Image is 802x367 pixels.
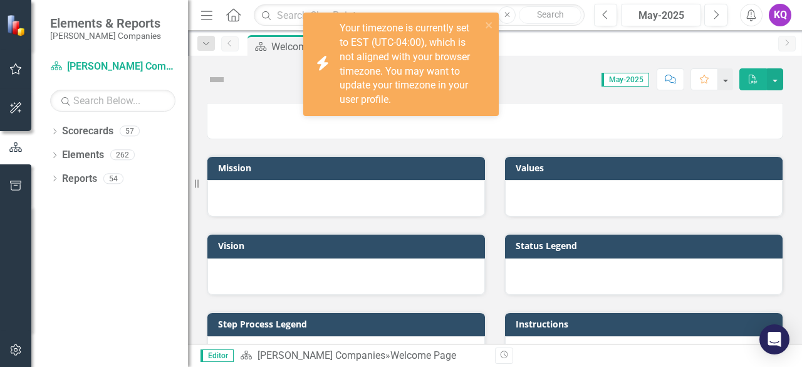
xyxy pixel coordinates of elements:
[519,6,581,24] button: Search
[62,124,113,139] a: Scorecards
[759,324,789,354] div: Open Intercom Messenger
[625,8,697,23] div: May-2025
[254,4,585,26] input: Search ClearPoint...
[6,14,28,36] img: ClearPoint Strategy
[50,60,175,74] a: [PERSON_NAME] Companies
[50,16,161,31] span: Elements & Reports
[601,73,649,87] span: May-2025
[516,163,776,173] h3: Values
[516,241,776,250] h3: Status Legend
[258,349,385,361] a: [PERSON_NAME] Companies
[62,172,97,186] a: Reports
[120,126,140,137] div: 57
[537,9,564,19] span: Search
[218,241,479,250] h3: Vision
[240,349,486,363] div: »
[62,148,104,162] a: Elements
[110,150,135,161] div: 262
[207,70,227,90] img: Not Defined
[103,173,123,184] div: 54
[50,90,175,112] input: Search Below...
[769,4,791,26] button: KQ
[485,18,494,32] button: close
[390,349,456,361] div: Welcome Page
[200,349,234,362] span: Editor
[271,39,370,55] div: Welcome Page
[50,31,161,41] small: [PERSON_NAME] Companies
[516,319,776,329] h3: Instructions
[621,4,701,26] button: May-2025
[218,319,479,329] h3: Step Process Legend
[340,21,481,107] div: Your timezone is currently set to EST (UTC-04:00), which is not aligned with your browser timezon...
[218,163,479,173] h3: Mission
